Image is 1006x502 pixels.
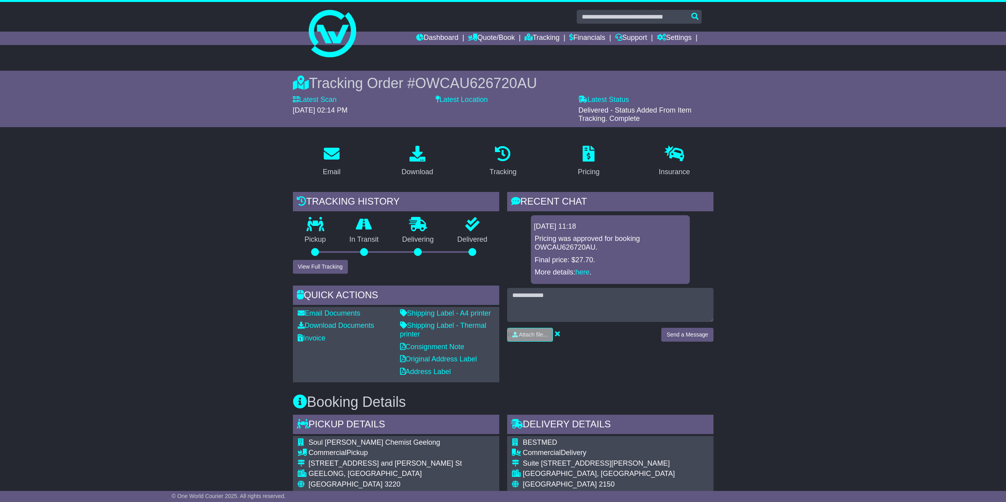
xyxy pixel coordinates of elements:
label: Latest Status [578,96,629,104]
span: Delivered - Status Added From Item Tracking. Complete [578,106,691,123]
a: Tracking [484,143,521,180]
div: Suite [STREET_ADDRESS][PERSON_NAME] [523,459,675,468]
p: Delivering [391,235,446,244]
a: Pricing [573,143,605,180]
h3: Booking Details [293,394,713,410]
a: here [576,268,590,276]
a: Shipping Label - Thermal printer [400,322,487,338]
span: BESTMED [523,438,557,446]
div: Delivery [523,449,675,457]
a: Invoice [298,334,326,342]
a: Email [317,143,345,180]
span: [GEOGRAPHIC_DATA] [309,480,383,488]
a: Download Documents [298,322,374,329]
a: Insurance [654,143,695,180]
span: © One World Courier 2025. All rights reserved. [172,493,286,499]
button: View Full Tracking [293,260,348,274]
a: Dashboard [416,32,459,45]
a: Download [396,143,438,180]
div: Tracking history [293,192,499,213]
a: Original Address Label [400,355,477,363]
p: In Transit [338,235,391,244]
div: Delivery Details [507,415,713,436]
a: Support [615,32,647,45]
div: [STREET_ADDRESS] and [PERSON_NAME] St [309,459,462,468]
span: OWCAU626720AU [415,75,537,91]
span: Commercial [523,449,561,457]
div: Tracking [489,167,516,177]
span: Commercial [309,449,347,457]
p: Pickup [293,235,338,244]
div: Insurance [659,167,690,177]
a: Address Label [400,368,451,376]
span: Soul [PERSON_NAME] Chemist Geelong [309,438,440,446]
a: Settings [657,32,692,45]
a: Consignment Note [400,343,464,351]
div: Pricing [578,167,600,177]
a: Shipping Label - A4 printer [400,309,491,317]
span: 3220 [385,480,400,488]
a: Quote/Book [468,32,515,45]
div: Pickup Details [293,415,499,436]
label: Latest Scan [293,96,337,104]
p: Delivered [445,235,499,244]
a: Tracking [525,32,559,45]
span: [DATE] 02:14 PM [293,106,348,114]
div: Email [323,167,340,177]
div: Pickup [309,449,462,457]
label: Latest Location [436,96,488,104]
button: Send a Message [661,328,713,342]
div: Download [402,167,433,177]
a: Email Documents [298,309,360,317]
div: GEELONG, [GEOGRAPHIC_DATA] [309,470,462,478]
span: 2150 [599,480,615,488]
a: Financials [569,32,605,45]
div: [GEOGRAPHIC_DATA], [GEOGRAPHIC_DATA] [523,470,675,478]
div: RECENT CHAT [507,192,713,213]
div: [DATE] 11:18 [534,222,687,231]
div: Quick Actions [293,286,499,307]
div: Tracking Order # [293,75,713,92]
p: Final price: $27.70. [535,256,686,265]
p: More details: . [535,268,686,277]
p: Pricing was approved for booking OWCAU626720AU. [535,235,686,252]
span: [GEOGRAPHIC_DATA] [523,480,597,488]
